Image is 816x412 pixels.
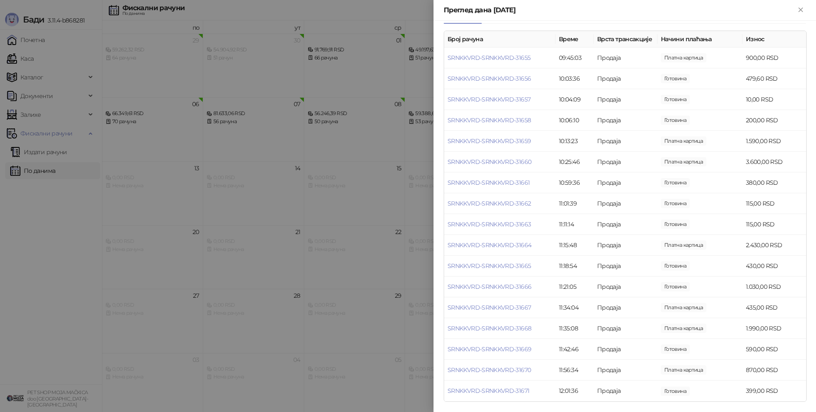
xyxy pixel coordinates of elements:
a: SRNKKVRD-SRNKKVRD-31660 [448,158,531,166]
td: Продаја [594,360,657,381]
a: SRNKKVRD-SRNKKVRD-31666 [448,283,531,291]
td: Продаја [594,235,657,256]
td: Продаја [594,131,657,152]
td: Продаја [594,193,657,214]
td: 10:06:10 [555,110,594,131]
td: 10:13:23 [555,131,594,152]
td: 1.990,00 RSD [742,318,806,339]
td: 10:04:09 [555,89,594,110]
span: 900,00 [661,53,706,62]
td: Продаја [594,48,657,68]
span: 1.990,00 [661,324,706,333]
td: 900,00 RSD [742,48,806,68]
span: 870,00 [661,365,706,375]
a: SRNKKVRD-SRNKKVRD-31657 [448,96,530,103]
span: 115,00 [661,220,690,229]
td: 399,00 RSD [742,381,806,401]
td: 11:11:14 [555,214,594,235]
td: 11:35:08 [555,318,594,339]
a: SRNKKVRD-SRNKKVRD-31667 [448,304,531,311]
span: 399,00 [661,387,690,396]
td: 11:18:54 [555,256,594,277]
td: 11:42:46 [555,339,594,360]
td: Продаја [594,214,657,235]
span: 435,00 [661,303,706,312]
div: Преглед дана [DATE] [444,5,796,15]
a: SRNKKVRD-SRNKKVRD-31658 [448,116,531,124]
td: 1.590,00 RSD [742,131,806,152]
td: 10,00 RSD [742,89,806,110]
span: 2.000,00 [661,261,690,271]
td: Продаја [594,68,657,89]
td: 870,00 RSD [742,360,806,381]
span: 2.430,00 [661,240,706,250]
td: 10:03:36 [555,68,594,89]
span: 10,00 [661,95,690,104]
td: Продаја [594,339,657,360]
a: SRNKKVRD-SRNKKVRD-31664 [448,241,531,249]
a: SRNKKVRD-SRNKKVRD-31659 [448,137,531,145]
td: 10:25:46 [555,152,594,172]
th: Начини плаћања [657,31,742,48]
span: 3.600,00 [661,157,706,166]
td: Продаја [594,297,657,318]
td: 1.030,00 RSD [742,277,806,297]
td: 11:21:05 [555,277,594,297]
td: 435,00 RSD [742,297,806,318]
a: SRNKKVRD-SRNKKVRD-31655 [448,54,530,62]
td: 11:01:39 [555,193,594,214]
td: 479,60 RSD [742,68,806,89]
td: Продаја [594,172,657,193]
a: SRNKKVRD-SRNKKVRD-31662 [448,200,531,207]
span: 1.000,00 [661,344,690,354]
td: Продаја [594,277,657,297]
td: 11:15:48 [555,235,594,256]
span: 500,00 [661,178,690,187]
a: SRNKKVRD-SRNKKVRD-31671 [448,387,529,395]
td: Продаја [594,110,657,131]
span: 479,60 [661,74,690,83]
th: Време [555,31,594,48]
td: 380,00 RSD [742,172,806,193]
td: Продаја [594,89,657,110]
a: SRNKKVRD-SRNKKVRD-31663 [448,220,531,228]
a: SRNKKVRD-SRNKKVRD-31665 [448,262,531,270]
td: 10:59:36 [555,172,594,193]
td: Продаја [594,256,657,277]
span: 1.030,00 [661,282,690,291]
th: Врста трансакције [594,31,657,48]
button: Close [796,5,806,15]
td: Продаја [594,152,657,172]
td: 12:01:36 [555,381,594,401]
td: 11:34:04 [555,297,594,318]
a: SRNKKVRD-SRNKKVRD-31661 [448,179,530,186]
td: Продаја [594,381,657,401]
a: SRNKKVRD-SRNKKVRD-31656 [448,75,531,82]
td: 115,00 RSD [742,214,806,235]
span: 200,00 [661,116,690,125]
a: SRNKKVRD-SRNKKVRD-31670 [448,366,531,374]
td: 115,00 RSD [742,193,806,214]
td: 3.600,00 RSD [742,152,806,172]
td: 590,00 RSD [742,339,806,360]
a: SRNKKVRD-SRNKKVRD-31668 [448,325,531,332]
td: 09:45:03 [555,48,594,68]
td: 2.430,00 RSD [742,235,806,256]
span: 1.590,00 [661,136,706,146]
th: Број рачуна [444,31,555,48]
a: SRNKKVRD-SRNKKVRD-31669 [448,345,531,353]
td: 11:56:34 [555,360,594,381]
td: 430,00 RSD [742,256,806,277]
span: 150,00 [661,199,690,208]
td: Продаја [594,318,657,339]
th: Износ [742,31,806,48]
td: 200,00 RSD [742,110,806,131]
